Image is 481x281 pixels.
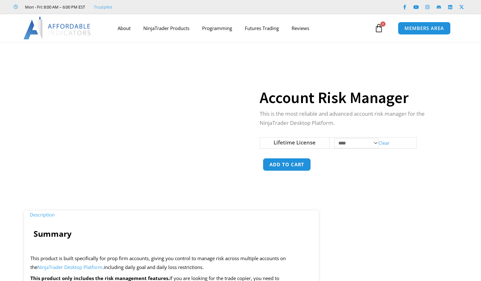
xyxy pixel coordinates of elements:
a: Futures Trading [238,21,285,35]
h4: Summary [34,229,310,238]
button: Add to cart [263,158,311,171]
a: NinjaTrader Products [137,21,196,35]
a: Reviews [285,21,316,35]
span: 0 [380,21,385,27]
label: Lifetime License [274,139,316,146]
a: About [111,21,137,35]
a: Clear options [379,139,390,146]
a: NinjaTrader Desktop Platform, [37,264,104,270]
a: 0 [365,19,393,37]
p: This product is built specifically for prop firm accounts, giving you control to manage risk acro... [30,254,313,272]
h1: Account Risk Manager [260,87,444,109]
p: This is the most reliable and advanced account risk manager for the NinjaTrader Desktop Platform. [260,109,444,128]
span: Mon - Fri: 8:00 AM – 6:00 PM EST [23,3,85,11]
a: Trustpilot [94,3,112,11]
a: Description [24,208,60,222]
span: MEMBERS AREA [404,26,444,31]
img: LogoAI | Affordable Indicators – NinjaTrader [23,17,91,40]
a: Programming [196,21,238,35]
nav: Menu [111,21,373,35]
a: MEMBERS AREA [398,22,451,35]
